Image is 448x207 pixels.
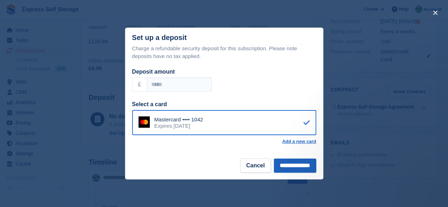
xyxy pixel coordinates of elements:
p: Charge a refundable security deposit for this subscription. Please note deposits have no tax appl... [132,45,316,61]
img: Mastercard Logo [138,116,150,128]
div: Expires [DATE] [154,123,203,129]
div: Mastercard •••• 1042 [154,116,203,123]
button: Cancel [240,159,271,173]
div: Set up a deposit [132,34,187,42]
button: close [430,7,441,18]
div: Select a card [132,100,316,109]
label: Deposit amount [132,69,175,75]
a: Add a new card [282,139,316,144]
